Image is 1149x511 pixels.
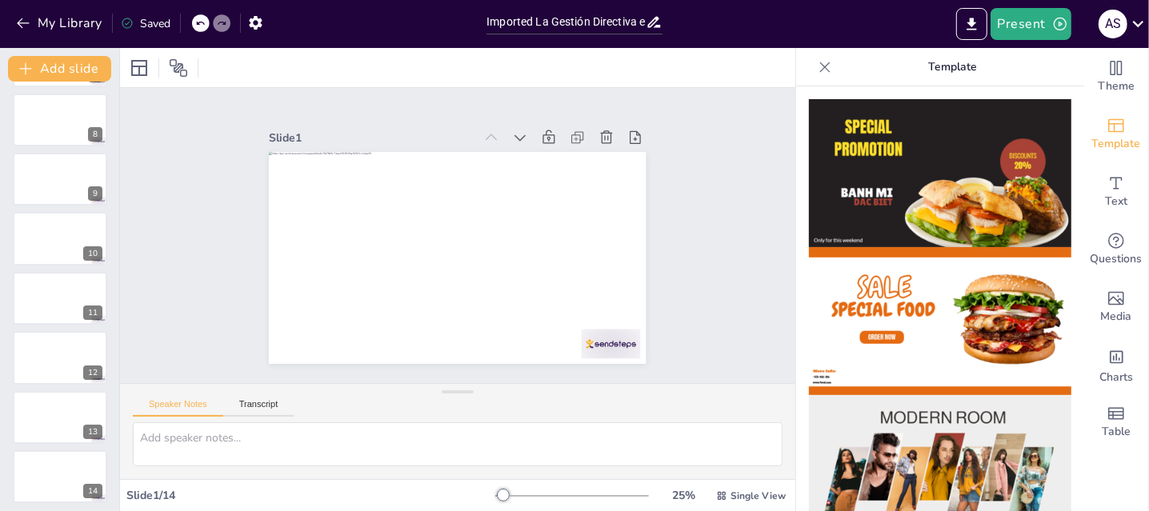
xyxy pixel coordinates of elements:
span: Table [1102,423,1131,441]
input: Insert title [486,10,645,34]
span: Theme [1098,78,1135,95]
div: 11 [83,305,102,320]
div: Get real-time input from your audience [1084,221,1148,278]
span: Charts [1099,369,1133,386]
div: Slide 1 / 14 [126,488,495,503]
div: 14 [83,484,102,498]
div: 8 [13,94,107,146]
div: 13 [83,425,102,439]
button: Add slide [8,56,111,82]
div: 9 [88,186,102,201]
p: Template [838,48,1068,86]
img: thumb-2.png [809,247,1071,395]
div: A S [1099,10,1127,38]
div: Add a table [1084,393,1148,451]
div: Add images, graphics, shapes or video [1084,278,1148,336]
div: 12 [13,331,107,384]
div: Add charts and graphs [1084,336,1148,393]
span: Single View [731,489,786,502]
span: Media [1101,308,1132,325]
button: Speaker Notes [133,399,223,417]
div: 14 [13,450,107,503]
span: Position [169,58,188,78]
button: My Library [12,10,109,36]
div: 10 [83,246,102,261]
div: Add text boxes [1084,163,1148,221]
div: 9 [13,153,107,206]
span: Questions [1091,250,1143,268]
div: Change the overall theme [1084,48,1148,106]
div: 8 [88,127,102,142]
button: Transcript [223,399,294,417]
div: Saved [121,16,170,31]
button: A S [1099,8,1127,40]
div: 11 [13,272,107,325]
div: 12 [83,365,102,380]
div: Add ready made slides [1084,106,1148,163]
div: 25 % [665,488,703,503]
div: Layout [126,55,152,81]
button: Present [991,8,1071,40]
div: 10 [13,212,107,265]
div: 13 [13,391,107,444]
button: Export to PowerPoint [956,8,987,40]
span: Template [1092,135,1141,153]
div: Slide 1 [358,39,533,171]
span: Text [1105,193,1127,210]
img: thumb-1.png [809,99,1071,247]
